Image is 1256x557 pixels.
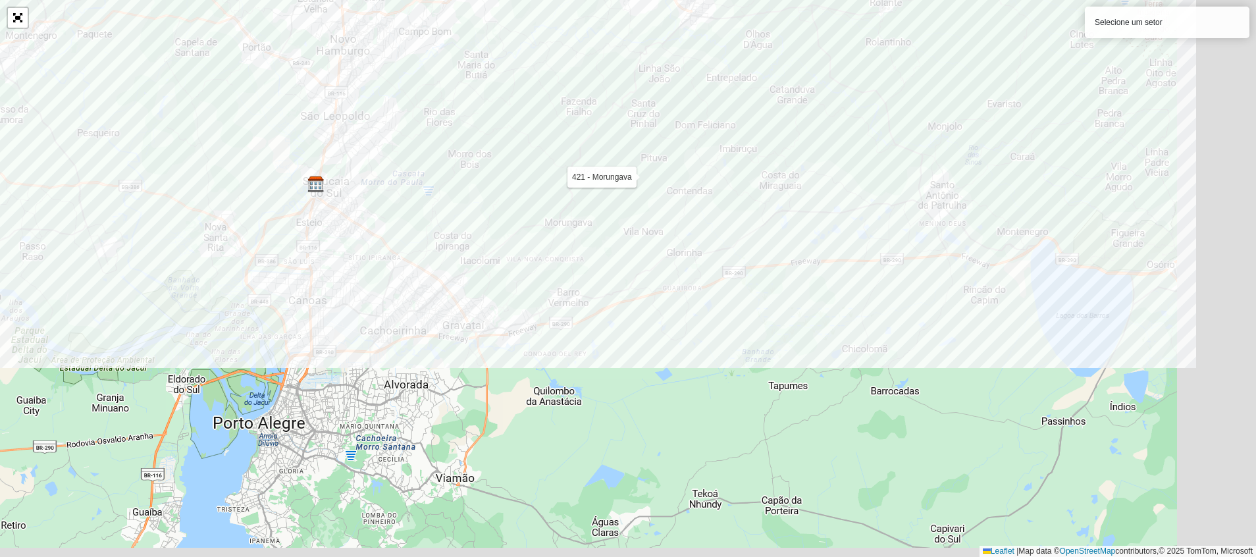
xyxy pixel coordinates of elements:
[1060,546,1116,556] a: OpenStreetMap
[1016,546,1018,556] span: |
[8,8,28,28] a: Abrir mapa em tela cheia
[1085,7,1249,38] div: Selecione um setor
[980,546,1256,557] div: Map data © contributors,© 2025 TomTom, Microsoft
[983,546,1014,556] a: Leaflet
